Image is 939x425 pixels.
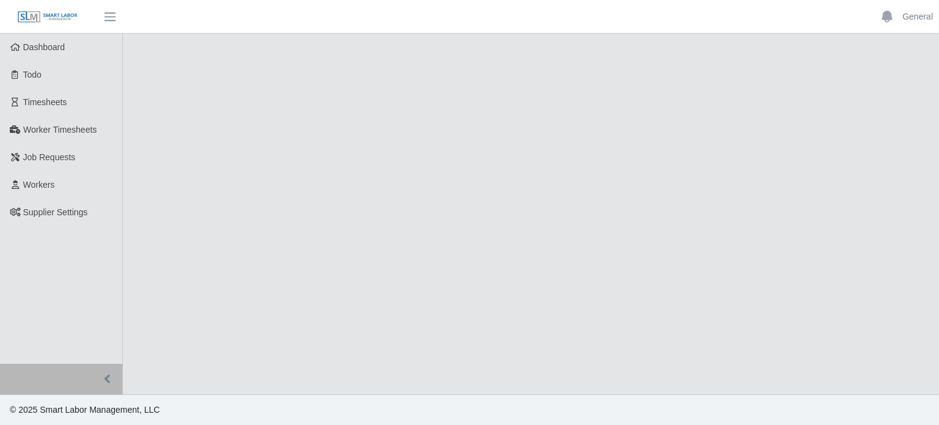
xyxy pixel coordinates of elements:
span: Todo [23,70,42,79]
span: Job Requests [23,152,76,162]
span: Supplier Settings [23,207,88,217]
img: SLM Logo [17,10,78,24]
span: Worker Timesheets [23,125,97,135]
a: General [902,10,933,23]
span: Timesheets [23,97,67,107]
span: Dashboard [23,42,65,52]
span: Workers [23,180,55,190]
span: © 2025 Smart Labor Management, LLC [10,405,160,415]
